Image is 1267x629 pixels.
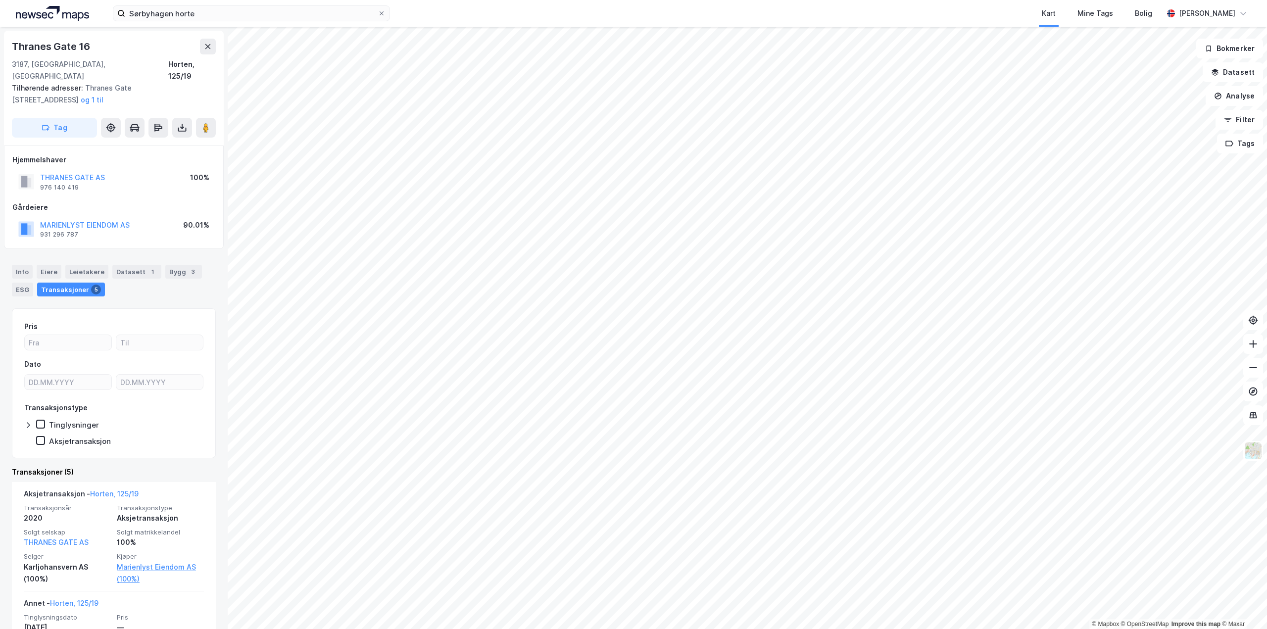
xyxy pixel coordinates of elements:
[91,285,101,294] div: 5
[40,184,79,192] div: 976 140 419
[116,335,203,350] input: Til
[24,561,111,585] div: Karljohansvern AS (100%)
[37,283,105,296] div: Transaksjoner
[116,375,203,389] input: DD.MM.YYYY
[49,436,111,446] div: Aksjetransaksjon
[1218,581,1267,629] div: Kontrollprogram for chat
[12,84,85,92] span: Tilhørende adresser:
[168,58,216,82] div: Horten, 125/19
[117,613,204,622] span: Pris
[190,172,209,184] div: 100%
[24,488,139,504] div: Aksjetransaksjon -
[12,82,208,106] div: Thranes Gate [STREET_ADDRESS]
[24,528,111,536] span: Solgt selskap
[1216,110,1263,130] button: Filter
[24,321,38,333] div: Pris
[147,267,157,277] div: 1
[25,335,111,350] input: Fra
[24,358,41,370] div: Dato
[125,6,378,21] input: Søk på adresse, matrikkel, gårdeiere, leietakere eller personer
[90,489,139,498] a: Horten, 125/19
[40,231,78,239] div: 931 296 787
[117,528,204,536] span: Solgt matrikkelandel
[117,561,204,585] a: Marienlyst Eiendom AS (100%)
[65,265,108,279] div: Leietakere
[24,613,111,622] span: Tinglysningsdato
[24,597,98,613] div: Annet -
[24,538,89,546] a: THRANES GATE AS
[37,265,61,279] div: Eiere
[188,267,198,277] div: 3
[25,375,111,389] input: DD.MM.YYYY
[12,201,215,213] div: Gårdeiere
[12,283,33,296] div: ESG
[1196,39,1263,58] button: Bokmerker
[117,512,204,524] div: Aksjetransaksjon
[24,402,88,414] div: Transaksjonstype
[12,58,168,82] div: 3187, [GEOGRAPHIC_DATA], [GEOGRAPHIC_DATA]
[1042,7,1056,19] div: Kart
[1121,621,1169,628] a: OpenStreetMap
[1217,134,1263,153] button: Tags
[1092,621,1119,628] a: Mapbox
[16,6,89,21] img: logo.a4113a55bc3d86da70a041830d287a7e.svg
[165,265,202,279] div: Bygg
[50,599,98,607] a: Horten, 125/19
[12,466,216,478] div: Transaksjoner (5)
[117,552,204,561] span: Kjøper
[1218,581,1267,629] iframe: Chat Widget
[12,154,215,166] div: Hjemmelshaver
[12,39,92,54] div: Thranes Gate 16
[117,504,204,512] span: Transaksjonstype
[24,512,111,524] div: 2020
[117,536,204,548] div: 100%
[49,420,99,430] div: Tinglysninger
[1171,621,1220,628] a: Improve this map
[1135,7,1152,19] div: Bolig
[12,265,33,279] div: Info
[1179,7,1235,19] div: [PERSON_NAME]
[112,265,161,279] div: Datasett
[1244,441,1263,460] img: Z
[24,552,111,561] span: Selger
[12,118,97,138] button: Tag
[183,219,209,231] div: 90.01%
[1077,7,1113,19] div: Mine Tags
[1206,86,1263,106] button: Analyse
[24,504,111,512] span: Transaksjonsår
[1203,62,1263,82] button: Datasett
